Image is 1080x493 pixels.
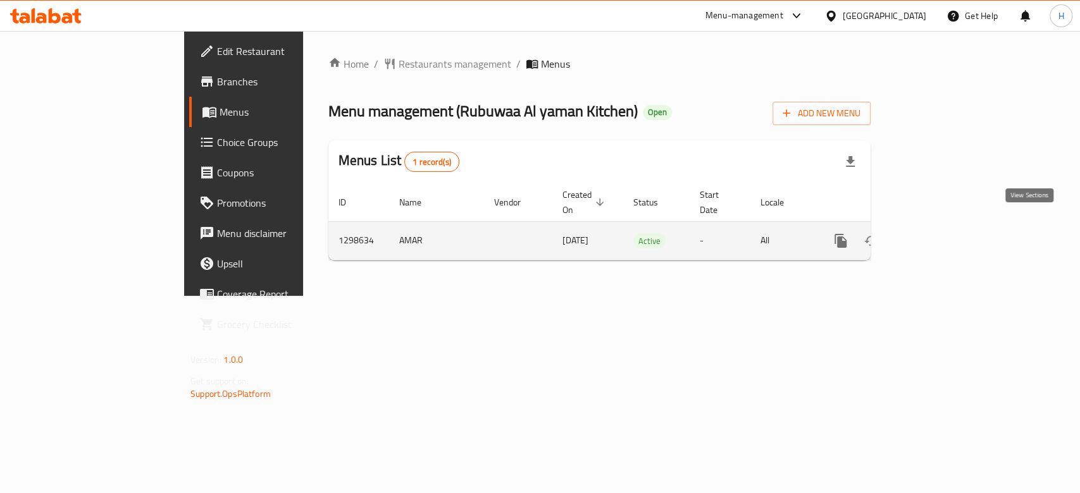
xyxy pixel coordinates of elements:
button: more [826,226,856,256]
span: Grocery Checklist [217,317,354,332]
nav: breadcrumb [328,56,871,71]
a: Support.OpsPlatform [190,386,271,402]
th: Actions [816,183,957,222]
span: Branches [217,74,354,89]
a: Restaurants management [383,56,511,71]
li: / [516,56,521,71]
div: Export file [835,147,866,177]
span: Coupons [217,165,354,180]
li: / [374,56,378,71]
span: Menus [220,104,354,119]
span: Choice Groups [217,135,354,150]
span: Status [633,195,674,210]
span: Menu management ( Rubuwaa Al yaman Kitchen ) [328,97,638,125]
td: - [690,221,750,260]
a: Menu disclaimer [189,218,364,248]
h2: Menus List [338,151,459,172]
span: Open [643,107,672,118]
a: Coupons [189,157,364,188]
span: ID [338,195,363,210]
span: Version: [190,351,221,368]
div: Active [633,233,666,248]
span: Active [633,234,666,248]
span: Locale [760,195,800,210]
span: Get support on: [190,373,249,389]
span: Created On [562,187,608,217]
span: [DATE] [562,232,588,248]
span: 1 record(s) [405,156,459,168]
div: Total records count [404,152,459,172]
td: All [750,221,816,260]
div: Open [643,105,672,120]
table: enhanced table [328,183,957,260]
div: [GEOGRAPHIC_DATA] [843,9,926,23]
a: Edit Restaurant [189,36,364,66]
button: Change Status [856,226,886,256]
a: Upsell [189,248,364,279]
span: Vendor [494,195,537,210]
span: Edit Restaurant [217,44,354,59]
span: Restaurants management [399,56,511,71]
span: Menus [541,56,570,71]
span: Promotions [217,195,354,210]
span: Coverage Report [217,286,354,301]
span: Name [399,195,438,210]
td: AMAR [389,221,484,260]
span: 1.0.0 [223,351,243,368]
button: Add New Menu [773,102,871,125]
span: Start Date [700,187,735,217]
a: Promotions [189,188,364,218]
a: Coverage Report [189,279,364,309]
span: Menu disclaimer [217,226,354,241]
span: Add New Menu [783,106,860,121]
a: Branches [189,66,364,97]
a: Menus [189,97,364,127]
a: Choice Groups [189,127,364,157]
span: H [1058,9,1064,23]
span: Upsell [217,256,354,271]
div: Menu-management [705,8,783,23]
a: Grocery Checklist [189,309,364,339]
